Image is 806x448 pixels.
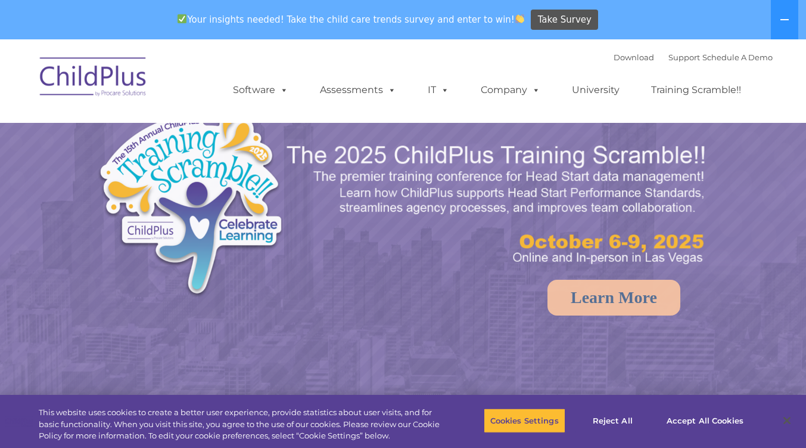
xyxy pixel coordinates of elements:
[221,78,300,102] a: Software
[660,408,750,433] button: Accept All Cookies
[308,78,408,102] a: Assessments
[531,10,598,30] a: Take Survey
[515,14,524,23] img: 👏
[639,78,753,102] a: Training Scramble!!
[469,78,552,102] a: Company
[484,408,565,433] button: Cookies Settings
[614,52,773,62] font: |
[575,408,650,433] button: Reject All
[34,49,153,109] img: ChildPlus by Procare Solutions
[668,52,700,62] a: Support
[702,52,773,62] a: Schedule A Demo
[538,10,592,30] span: Take Survey
[614,52,654,62] a: Download
[166,79,202,88] span: Last name
[547,280,680,316] a: Learn More
[173,8,530,31] span: Your insights needed! Take the child care trends survey and enter to win!
[774,407,800,434] button: Close
[178,14,186,23] img: ✅
[166,128,216,137] span: Phone number
[39,407,443,442] div: This website uses cookies to create a better user experience, provide statistics about user visit...
[560,78,631,102] a: University
[416,78,461,102] a: IT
